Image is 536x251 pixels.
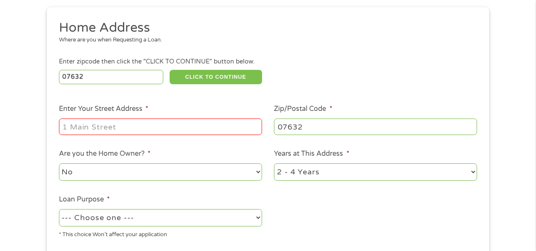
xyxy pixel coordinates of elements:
[59,119,262,135] input: 1 Main Street
[170,70,262,84] button: CLICK TO CONTINUE
[59,195,110,204] label: Loan Purpose
[59,70,164,84] input: Enter Zipcode (e.g 01510)
[59,19,471,36] h2: Home Address
[59,57,477,66] div: Enter zipcode then click the "CLICK TO CONTINUE" button below.
[59,228,262,239] div: * This choice Won’t affect your application
[274,149,349,158] label: Years at This Address
[274,105,332,113] label: Zip/Postal Code
[59,105,148,113] label: Enter Your Street Address
[59,149,151,158] label: Are you the Home Owner?
[59,36,471,44] div: Where are you when Requesting a Loan.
